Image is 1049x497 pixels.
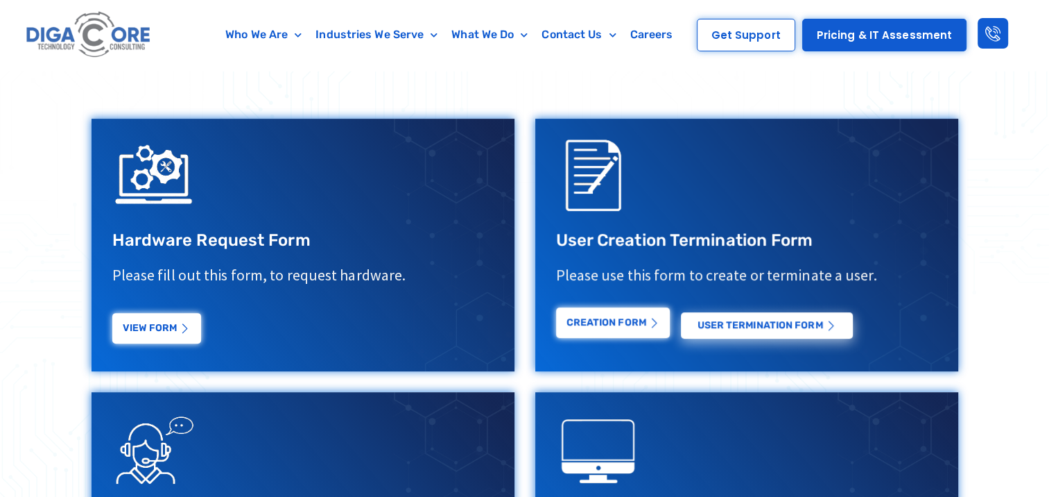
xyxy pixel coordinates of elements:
img: digacore technology consulting [556,410,639,493]
a: USER Termination Form [681,312,853,339]
a: Who We Are [218,19,309,51]
a: Creation Form [556,308,670,338]
a: Industries We Serve [309,19,444,51]
a: Contact Us [535,19,623,51]
h3: User Creation Termination Form [556,230,937,251]
p: Please use this form to create or terminate a user. [556,265,937,285]
img: Digacore logo 1 [23,7,155,63]
p: Please fill out this form, to request hardware. [112,265,494,285]
span: Pricing & IT Assessment [817,30,952,40]
a: Pricing & IT Assessment [802,19,966,51]
span: Get Support [711,30,781,40]
img: Support Request Icon [556,133,639,216]
img: IT Support Icon [112,133,196,216]
img: Support Request Icon [112,406,196,489]
span: USER Termination Form [697,321,823,330]
nav: Menu [211,19,688,51]
a: Careers [623,19,680,51]
a: View Form [112,313,201,344]
a: Get Support [697,19,795,51]
a: What We Do [444,19,535,51]
h3: Hardware Request Form [112,230,494,251]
